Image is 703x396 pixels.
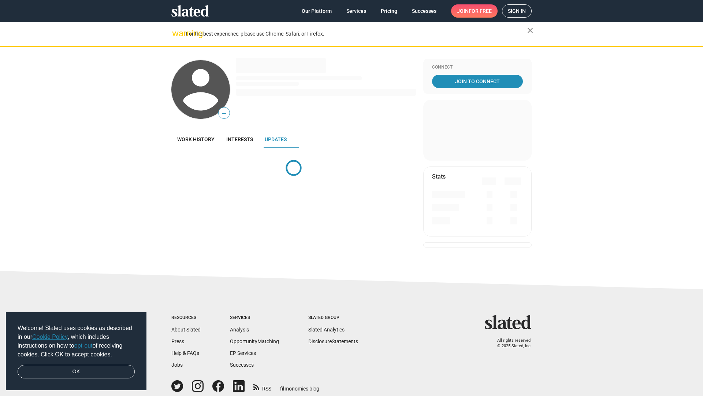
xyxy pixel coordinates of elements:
span: film [280,386,289,392]
a: Our Platform [296,4,338,18]
a: Joinfor free [451,4,498,18]
a: Successes [230,362,254,368]
a: opt-out [74,342,93,349]
span: Updates [265,136,287,142]
div: Resources [171,315,201,321]
a: Updates [259,131,293,148]
a: Work history [171,131,220,148]
mat-card-title: Stats [432,173,446,180]
a: Sign in [502,4,532,18]
a: filmonomics blog [280,379,319,392]
a: DisclosureStatements [308,338,358,344]
a: Pricing [375,4,403,18]
span: — [219,109,230,118]
span: Services [346,4,366,18]
a: Slated Analytics [308,327,345,333]
a: Help & FAQs [171,350,199,356]
a: About Slated [171,327,201,333]
span: for free [469,4,492,18]
a: Analysis [230,327,249,333]
span: Pricing [381,4,397,18]
span: Welcome! Slated uses cookies as described in our , which includes instructions on how to of recei... [18,324,135,359]
span: Successes [412,4,436,18]
div: cookieconsent [6,312,146,390]
span: Work history [177,136,215,142]
a: Jobs [171,362,183,368]
div: Connect [432,65,523,70]
div: Slated Group [308,315,358,321]
a: Interests [220,131,259,148]
p: All rights reserved. © 2025 Slated, Inc. [490,338,532,349]
a: Join To Connect [432,75,523,88]
span: Our Platform [302,4,332,18]
div: For the best experience, please use Chrome, Safari, or Firefox. [186,29,527,39]
a: Cookie Policy [32,334,68,340]
a: dismiss cookie message [18,365,135,379]
a: Services [341,4,372,18]
a: Press [171,338,184,344]
mat-icon: warning [172,29,181,38]
span: Join [457,4,492,18]
a: OpportunityMatching [230,338,279,344]
span: Sign in [508,5,526,17]
a: RSS [253,381,271,392]
mat-icon: close [526,26,535,35]
div: Services [230,315,279,321]
span: Join To Connect [434,75,521,88]
span: Interests [226,136,253,142]
a: Successes [406,4,442,18]
a: EP Services [230,350,256,356]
